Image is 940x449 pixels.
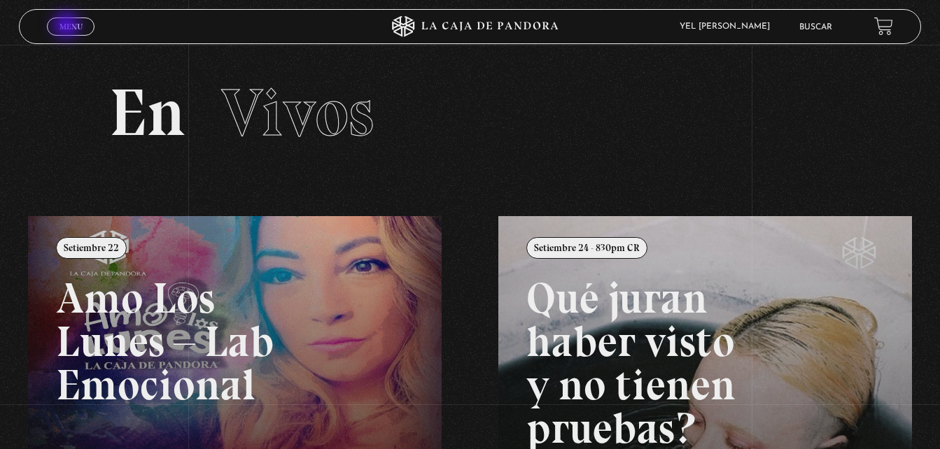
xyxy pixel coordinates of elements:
[673,22,784,31] span: Yel [PERSON_NAME]
[59,22,83,31] span: Menu
[109,80,831,146] h2: En
[874,17,893,36] a: View your shopping cart
[221,73,374,152] span: Vivos
[55,34,87,44] span: Cerrar
[799,23,832,31] a: Buscar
